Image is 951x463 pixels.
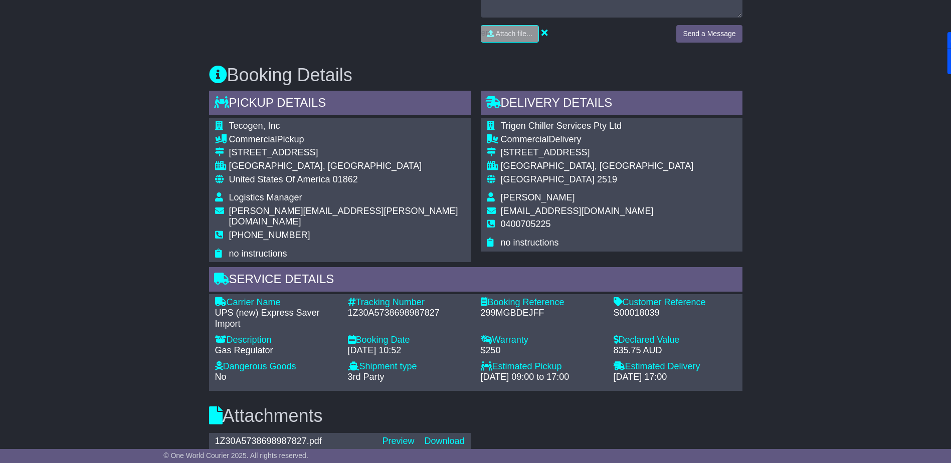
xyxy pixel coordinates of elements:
div: Dangerous Goods [215,361,338,372]
div: [GEOGRAPHIC_DATA], [GEOGRAPHIC_DATA] [229,161,465,172]
span: 3rd Party [348,372,385,382]
div: [GEOGRAPHIC_DATA], [GEOGRAPHIC_DATA] [501,161,694,172]
span: Trigen Chiller Services Pty Ltd [501,121,622,131]
div: Shipment type [348,361,471,372]
span: Commercial [229,134,277,144]
div: Carrier Name [215,297,338,308]
div: Warranty [481,335,604,346]
div: [DATE] 10:52 [348,345,471,356]
h3: Booking Details [209,65,742,85]
div: S00018039 [614,308,736,319]
div: Description [215,335,338,346]
span: Logistics Manager [229,192,302,202]
span: [PERSON_NAME] [501,192,575,202]
a: Preview [382,436,414,446]
div: 1Z30A5738698987827.pdf [210,436,377,447]
div: Declared Value [614,335,736,346]
div: Estimated Delivery [614,361,736,372]
span: Tecogen, Inc [229,121,280,131]
div: Pickup [229,134,465,145]
div: Customer Reference [614,297,736,308]
div: Pickup Details [209,91,471,118]
span: © One World Courier 2025. All rights reserved. [163,451,308,459]
div: [DATE] 17:00 [614,372,736,383]
span: no instructions [501,238,559,248]
button: Send a Message [676,25,742,43]
div: [STREET_ADDRESS] [501,147,694,158]
div: 1Z30A5738698987827 [348,308,471,319]
span: [PHONE_NUMBER] [229,230,310,240]
span: [GEOGRAPHIC_DATA] [501,174,595,184]
div: Delivery [501,134,694,145]
div: Gas Regulator [215,345,338,356]
div: Tracking Number [348,297,471,308]
a: Download [424,436,464,446]
div: [STREET_ADDRESS] [229,147,465,158]
span: 01862 [333,174,358,184]
div: 835.75 AUD [614,345,736,356]
div: $250 [481,345,604,356]
div: Delivery Details [481,91,742,118]
span: 2519 [597,174,617,184]
div: 299MGBDEJFF [481,308,604,319]
span: 0400705225 [501,219,551,229]
span: No [215,372,227,382]
span: no instructions [229,249,287,259]
div: Service Details [209,267,742,294]
span: Commercial [501,134,549,144]
div: Booking Reference [481,297,604,308]
div: [DATE] 09:00 to 17:00 [481,372,604,383]
h3: Attachments [209,406,742,426]
span: [EMAIL_ADDRESS][DOMAIN_NAME] [501,206,654,216]
div: Booking Date [348,335,471,346]
span: United States Of America [229,174,330,184]
div: Estimated Pickup [481,361,604,372]
span: [PERSON_NAME][EMAIL_ADDRESS][PERSON_NAME][DOMAIN_NAME] [229,206,458,227]
div: UPS (new) Express Saver Import [215,308,338,329]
